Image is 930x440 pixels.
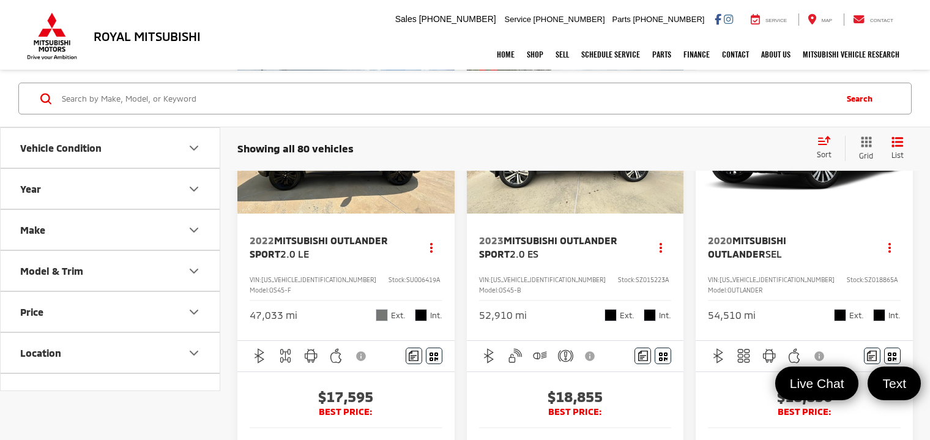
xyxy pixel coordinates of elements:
span: BEST PRICE: [708,406,901,418]
span: 2.0 LE [280,248,309,259]
span: Model: [250,286,269,294]
span: Live Chat [784,375,850,392]
img: Emergency Brake Assist [558,348,573,364]
span: [PHONE_NUMBER] [534,15,605,24]
span: BEST PRICE: [479,406,672,418]
span: dropdown dots [660,242,662,252]
img: Comments [409,351,418,361]
i: Window Sticker [888,351,896,361]
button: View Disclaimer [581,343,601,369]
button: Actions [650,237,671,258]
span: Stock: [389,276,406,283]
button: View Disclaimer [810,343,831,369]
span: Int. [430,310,442,321]
img: Android Auto [303,348,319,364]
a: 2020Mitsubishi OutlanderSEL [708,234,867,261]
div: Make [187,222,201,237]
a: Shop [521,39,549,70]
div: 52,910 mi [479,308,527,323]
button: Select sort value [811,136,845,160]
div: 54,510 mi [708,308,756,323]
h3: Royal Mitsubishi [94,29,201,43]
span: Parts [612,15,630,24]
span: Model: [479,286,499,294]
i: Window Sticker [430,351,438,361]
button: Comments [634,348,651,364]
span: List [891,150,904,160]
img: Apple CarPlay [787,348,802,364]
button: Search [835,83,890,114]
span: Map [822,18,832,23]
div: Dealership [187,386,201,401]
span: Service [505,15,531,24]
span: Grid [859,151,873,161]
span: Black [834,309,846,321]
a: Service [742,13,796,26]
span: Mitsubishi Outlander Sport [479,234,617,259]
div: Year [187,181,201,196]
img: Apple CarPlay [329,348,344,364]
span: Stock: [618,276,636,283]
span: 2022 [250,234,274,246]
img: 3rd Row Seating [736,348,751,364]
img: Bluetooth® [711,348,726,364]
span: 2020 [708,234,732,246]
span: Int. [659,310,671,321]
a: Text [868,367,921,400]
a: About Us [755,39,797,70]
img: Bluetooth® [252,348,267,364]
span: VIN: [479,276,491,283]
a: Live Chat [775,367,859,400]
span: SZ015223A [636,276,669,283]
div: Price [20,306,43,318]
a: Parts: Opens in a new tab [646,39,677,70]
button: YearYear [1,169,221,209]
a: Contact [716,39,755,70]
button: Actions [421,237,442,258]
span: Black [415,309,427,321]
div: Make [20,224,45,236]
span: SU006419A [406,276,440,283]
span: BEST PRICE: [250,406,442,418]
span: Ext. [391,310,406,321]
input: Search by Make, Model, or Keyword [61,84,835,113]
span: Sales [395,14,417,24]
a: Instagram: Click to visit our Instagram page [724,14,733,24]
div: Location [187,345,201,360]
img: Mitsubishi [24,12,80,60]
a: Mitsubishi Vehicle Research [797,39,906,70]
button: DealershipDealership [1,374,221,414]
span: dropdown dots [888,242,891,252]
button: Grid View [845,136,882,161]
img: Comments [638,351,648,361]
span: 2.0 ES [510,248,538,259]
a: 2023Mitsubishi Outlander Sport2.0 ES [479,234,638,261]
span: Contact [870,18,893,23]
span: Showing all 80 vehicles [237,142,354,154]
span: Ext. [620,310,634,321]
button: Actions [879,237,901,258]
a: Schedule Service: Opens in a new tab [575,39,646,70]
span: Mitsubishi Outlander [708,234,786,259]
a: Facebook: Click to visit our Facebook page [715,14,721,24]
div: Dealership [20,388,70,400]
a: Contact [844,13,902,26]
span: Mercury Gray Metallic [376,309,388,321]
span: Sort [817,150,831,158]
img: Bluetooth® [482,348,497,364]
span: [PHONE_NUMBER] [633,15,704,24]
button: Window Sticker [426,348,442,364]
span: dropdown dots [430,242,433,252]
span: Black [873,309,885,321]
span: Mitsubishi Outlander Sport [250,234,388,259]
a: Finance [677,39,716,70]
a: Map [798,13,841,26]
span: 2023 [479,234,504,246]
span: SEL [765,248,782,259]
button: PricePrice [1,292,221,332]
button: Comments [864,348,880,364]
span: Int. [888,310,901,321]
span: OUTLANDER [727,286,762,294]
span: VIN: [708,276,720,283]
